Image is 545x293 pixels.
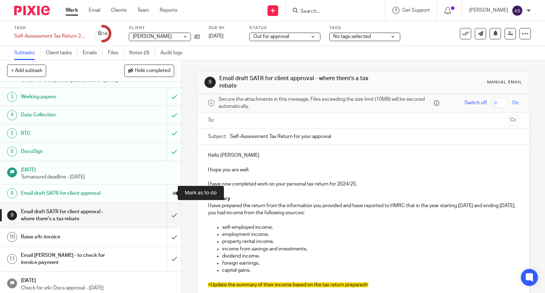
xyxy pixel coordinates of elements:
p: self-employed income, [222,224,519,231]
p: dividend income, [222,253,519,260]
small: /16 [101,32,108,36]
a: Subtasks [14,46,40,60]
label: Client [129,25,200,31]
h1: Email draft SATR for client approval [21,188,114,199]
h1: [DATE] [21,165,174,173]
label: Due by [209,25,241,31]
div: 6 [7,146,17,156]
p: Turnaround deadline - [DATE] [21,173,174,181]
button: Cc [508,115,519,126]
div: 11 [7,254,17,264]
a: Audit logs [160,46,188,60]
span: Hide completed [135,68,170,74]
h1: Data Collection [21,110,114,120]
h1: Working papers [21,92,114,102]
p: I have prepared the return from the information you provided and have reported to HMRC that in th... [208,202,519,217]
a: Files [108,46,124,60]
input: Search [300,9,364,15]
button: + Add subtask [7,65,46,77]
span: [DATE] [209,34,224,39]
label: Tags [329,25,400,31]
label: Subject: [208,133,226,140]
p: property rental income, [222,238,519,245]
h1: DocuSign [21,146,114,157]
span: Secure the attachments in this message. Files exceeding the size limit (10MB) will be secured aut... [219,96,433,110]
div: 8 [7,188,17,198]
h1: Email [PERSON_NAME] - to check for invoice payment [21,250,114,268]
div: 5 [7,128,17,138]
button: Hide completed [124,65,174,77]
span: Out for approval [253,34,289,39]
div: 10 [7,232,17,242]
div: 3 [7,92,17,102]
h1: Email draft SATR for client approval - where there's a tax rebate [21,206,114,225]
div: Self-Assessment Tax Return 2025 [14,33,85,40]
p: capital gains, [222,267,519,274]
div: 9 [7,210,17,220]
h1: Email draft SATR for client approval - where there's a tax rebate [219,75,378,90]
p: I hope you are well. [208,166,519,173]
span: Switch off [464,99,487,106]
a: Client tasks [46,46,77,60]
span: No tags selected [333,34,371,39]
span: [PERSON_NAME] [133,34,172,39]
a: Reports [160,7,177,14]
img: svg%3E [512,5,523,16]
span: On [512,99,519,106]
div: Manual email [487,79,522,85]
h1: [DATE] [21,275,174,284]
h1: BTC [21,128,114,139]
div: 8 [98,29,108,38]
div: 9 [204,77,216,88]
label: Task [14,25,85,31]
a: Team [137,7,149,14]
p: foreign earnings, [222,260,519,267]
p: Hello [PERSON_NAME] [208,152,519,159]
p: employment income, [222,231,519,238]
p: [PERSON_NAME] [469,7,508,14]
a: Work [66,7,78,14]
div: 4 [7,110,17,120]
p: Check for a4c Docs approval - [DATE] [21,284,174,292]
h1: Raise a4c invoice [21,232,114,242]
p: income from savings and investments, [222,245,519,253]
label: Status [249,25,320,31]
img: Pixie [14,6,50,15]
label: To: [208,117,216,124]
span: <Update the summary of their income based on the tax return prepared> [208,282,368,287]
p: I have now completed work on your personal tax return for 2024/25. [208,181,519,188]
span: Get Support [402,8,430,13]
a: Clients [111,7,127,14]
a: Notes (0) [129,46,155,60]
a: Email [89,7,100,14]
a: Emails [83,46,103,60]
strong: Summary [208,196,230,201]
